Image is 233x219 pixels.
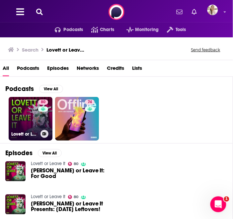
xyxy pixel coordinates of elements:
[68,195,79,199] a: 80
[5,149,33,157] h2: Episodes
[207,5,218,15] img: User Profile
[31,194,65,200] a: Lovett or Leave It
[109,4,124,20] img: Podchaser - Follow, Share and Rate Podcasts
[46,47,86,53] h3: Lovett or Leave It
[107,63,124,76] a: Credits
[210,197,226,212] iframe: Intercom live chat
[88,99,92,106] span: 74
[85,100,95,105] a: 74
[159,24,186,35] button: open menu
[189,47,222,53] button: Send feedback
[22,47,39,53] h3: Search
[74,196,78,199] span: 80
[31,161,65,167] a: Lovett or Leave It
[5,195,26,215] img: Lovett or Leave It Presents: Thanksgiving Leftovers!
[5,161,26,182] img: Lovett or Leave It: For Good
[64,25,83,34] span: Podcasts
[31,201,107,212] span: [PERSON_NAME] or Leave It Presents: [DATE] Leftovers!
[132,63,142,76] a: Lists
[176,25,186,34] span: Tools
[38,100,48,105] a: 80
[5,85,63,93] a: PodcastsView All
[31,168,107,179] a: Lovett or Leave It: For Good
[174,6,185,18] a: Show notifications dropdown
[39,85,63,93] button: View All
[11,131,38,137] h3: Lovett or Leave It
[100,25,114,34] span: Charts
[41,99,45,106] span: 80
[83,24,114,35] a: Charts
[9,97,52,141] a: 80Lovett or Leave It
[77,63,99,76] a: Networks
[38,149,62,157] button: View All
[207,5,222,19] a: Logged in as acquavie
[3,63,9,76] a: All
[118,24,159,35] button: open menu
[224,197,229,202] span: 1
[5,149,62,157] a: EpisodesView All
[207,5,218,15] span: Logged in as acquavie
[135,25,159,34] span: Monitoring
[55,97,99,141] a: 74
[189,6,199,18] a: Show notifications dropdown
[31,201,107,212] a: Lovett or Leave It Presents: Thanksgiving Leftovers!
[68,162,79,166] a: 80
[17,63,39,76] a: Podcasts
[31,168,107,179] span: [PERSON_NAME] or Leave It: For Good
[74,163,78,166] span: 80
[47,24,83,35] button: open menu
[5,85,34,93] h2: Podcasts
[47,63,69,76] a: Episodes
